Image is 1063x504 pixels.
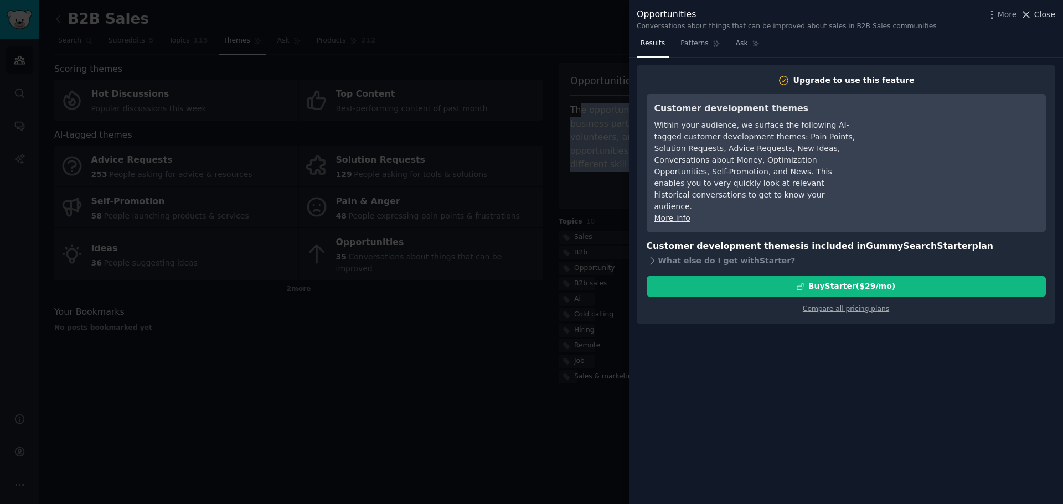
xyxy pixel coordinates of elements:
div: Upgrade to use this feature [793,75,915,86]
button: BuyStarter($29/mo) [647,276,1046,297]
span: Patterns [680,39,708,49]
h3: Customer development themes is included in plan [647,240,1046,253]
a: Ask [732,35,763,58]
iframe: YouTube video player [872,102,1038,185]
span: Results [641,39,665,49]
span: Ask [736,39,748,49]
a: Results [637,35,669,58]
span: More [998,9,1017,20]
div: Buy Starter ($ 29 /mo ) [808,280,895,292]
a: Patterns [677,35,724,58]
span: GummySearch Starter [866,241,972,251]
a: Compare all pricing plans [803,305,889,313]
button: Close [1020,9,1055,20]
div: Conversations about things that can be improved about sales in B2B Sales communities [637,22,937,32]
div: What else do I get with Starter ? [647,253,1046,268]
div: Opportunities [637,8,937,22]
a: More info [654,214,690,222]
h3: Customer development themes [654,102,856,116]
span: Close [1034,9,1055,20]
div: Within your audience, we surface the following AI-tagged customer development themes: Pain Points... [654,119,856,212]
button: More [986,9,1017,20]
